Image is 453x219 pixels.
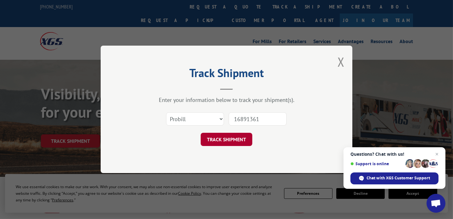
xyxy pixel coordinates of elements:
button: TRACK SHIPMENT [201,133,252,146]
button: Close modal [338,53,344,70]
span: Close chat [433,150,441,158]
div: Enter your information below to track your shipment(s). [132,97,321,104]
span: Questions? Chat with us! [350,152,439,157]
h2: Track Shipment [132,69,321,81]
input: Number(s) [229,113,287,126]
div: Open chat [427,194,445,213]
span: Support is online [350,161,403,166]
span: Chat with XGS Customer Support [367,175,430,181]
div: Chat with XGS Customer Support [350,172,439,184]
